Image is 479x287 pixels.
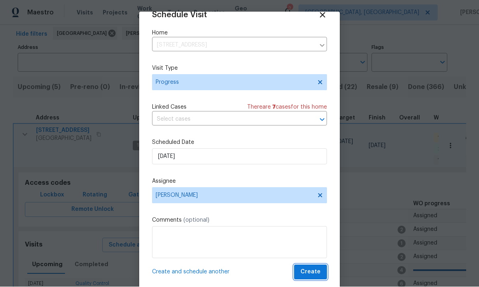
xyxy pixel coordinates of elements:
button: Create [294,265,327,280]
span: Schedule Visit [152,11,207,19]
input: Enter in an address [152,39,315,52]
span: Create and schedule another [152,268,229,276]
span: Create [300,267,321,277]
span: (optional) [183,218,209,223]
input: M/D/YYYY [152,149,327,165]
span: [PERSON_NAME] [156,192,313,199]
span: There are case s for this home [247,103,327,111]
label: Comments [152,216,327,224]
label: Assignee [152,178,327,186]
span: Linked Cases [152,103,187,111]
span: Close [318,11,327,20]
label: Home [152,29,327,37]
label: Scheduled Date [152,139,327,147]
button: Open [317,114,328,125]
label: Visit Type [152,65,327,73]
span: 7 [272,105,276,110]
span: Progress [156,79,312,87]
input: Select cases [152,113,304,126]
